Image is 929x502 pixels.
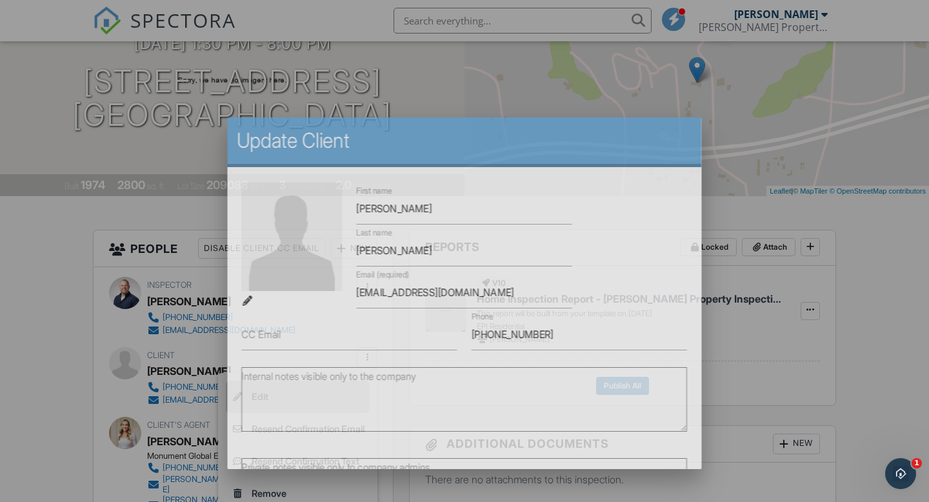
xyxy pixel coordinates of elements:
label: Private notes visible only to company admins [242,460,430,474]
label: Email (required) [357,269,410,281]
span: 1 [912,458,922,468]
label: First name [357,185,392,197]
iframe: Intercom live chat [885,458,916,489]
label: Last name [357,227,392,239]
label: Internal notes visible only to the company [242,369,416,383]
h2: Update Client [237,128,692,154]
img: default-user-f0147aede5fd5fa78ca7ade42f37bd4542148d508eef1c3d3ea960f66861d68b.jpg [242,183,343,291]
label: Phone [472,311,493,323]
label: CC Email [242,327,281,341]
